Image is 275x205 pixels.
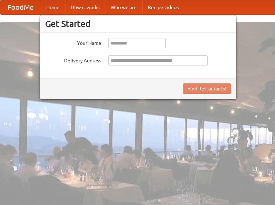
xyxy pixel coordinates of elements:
[45,19,231,29] h3: Get Started
[183,83,231,94] button: Find Restaurants!
[65,0,105,14] a: How it works
[142,0,184,14] a: Recipe videos
[105,0,142,14] a: Who we are
[41,0,65,14] a: Home
[45,55,101,64] label: Delivery Address
[0,0,41,14] a: FoodMe
[45,38,101,47] label: Your Name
